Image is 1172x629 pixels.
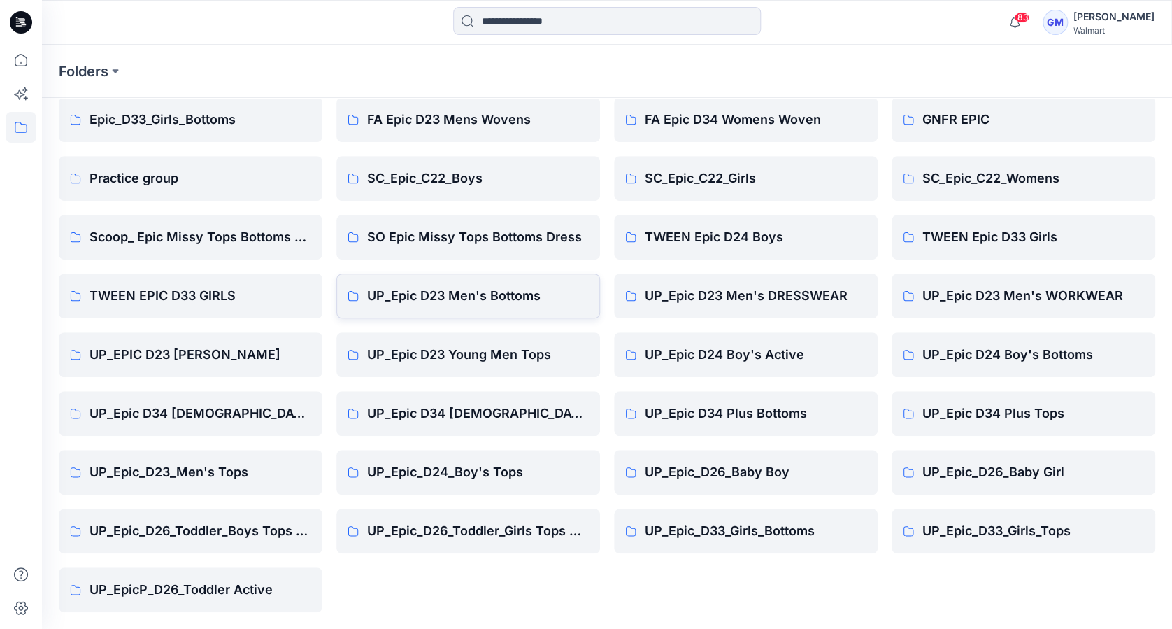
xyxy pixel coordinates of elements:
[1073,8,1155,25] div: [PERSON_NAME]
[892,97,1155,142] a: GNFR EPIC
[922,110,1144,129] p: GNFR EPIC
[1043,10,1068,35] div: GM
[336,391,600,436] a: UP_Epic D34 [DEMOGRAPHIC_DATA] Top
[90,110,311,129] p: Epic_D33_Girls_Bottoms
[90,345,311,365] p: UP_EPIC D23 [PERSON_NAME]
[336,274,600,318] a: UP_Epic D23 Men's Bottoms
[59,391,322,436] a: UP_Epic D34 [DEMOGRAPHIC_DATA] Bottoms
[922,227,1144,247] p: TWEEN Epic D33 Girls
[645,462,866,482] p: UP_Epic_D26_Baby Boy
[614,97,878,142] a: FA Epic D34 Womens Woven
[645,404,866,423] p: UP_Epic D34 Plus Bottoms
[367,110,589,129] p: FA Epic D23 Mens Wovens
[614,156,878,201] a: SC_Epic_C22_Girls
[922,286,1144,306] p: UP_Epic D23 Men's WORKWEAR
[922,404,1144,423] p: UP_Epic D34 Plus Tops
[90,286,311,306] p: TWEEN EPIC D33 GIRLS
[59,567,322,612] a: UP_EpicP_D26_Toddler Active
[614,274,878,318] a: UP_Epic D23 Men's DRESSWEAR
[367,169,589,188] p: SC_Epic_C22_Boys
[90,404,311,423] p: UP_Epic D34 [DEMOGRAPHIC_DATA] Bottoms
[614,450,878,495] a: UP_Epic_D26_Baby Boy
[645,286,866,306] p: UP_Epic D23 Men's DRESSWEAR
[90,169,311,188] p: Practice group
[90,521,311,541] p: UP_Epic_D26_Toddler_Boys Tops & Bottoms
[59,156,322,201] a: Practice group
[614,215,878,260] a: TWEEN Epic D24 Boys
[645,110,866,129] p: FA Epic D34 Womens Woven
[59,450,322,495] a: UP_Epic_D23_Men's Tops
[614,509,878,553] a: UP_Epic_D33_Girls_Bottoms
[59,274,322,318] a: TWEEN EPIC D33 GIRLS
[367,227,589,247] p: SO Epic Missy Tops Bottoms Dress
[59,332,322,377] a: UP_EPIC D23 [PERSON_NAME]
[922,521,1144,541] p: UP_Epic_D33_Girls_Tops
[336,450,600,495] a: UP_Epic_D24_Boy's Tops
[367,286,589,306] p: UP_Epic D23 Men's Bottoms
[336,332,600,377] a: UP_Epic D23 Young Men Tops
[1014,12,1029,23] span: 83
[367,345,589,365] p: UP_Epic D23 Young Men Tops
[645,521,866,541] p: UP_Epic_D33_Girls_Bottoms
[59,97,322,142] a: Epic_D33_Girls_Bottoms
[59,215,322,260] a: Scoop_ Epic Missy Tops Bottoms Dress
[59,509,322,553] a: UP_Epic_D26_Toddler_Boys Tops & Bottoms
[922,169,1144,188] p: SC_Epic_C22_Womens
[367,462,589,482] p: UP_Epic_D24_Boy's Tops
[367,521,589,541] p: UP_Epic_D26_Toddler_Girls Tops & Bottoms
[336,215,600,260] a: SO Epic Missy Tops Bottoms Dress
[922,462,1144,482] p: UP_Epic_D26_Baby Girl
[614,332,878,377] a: UP_Epic D24 Boy's Active
[336,156,600,201] a: SC_Epic_C22_Boys
[367,404,589,423] p: UP_Epic D34 [DEMOGRAPHIC_DATA] Top
[892,156,1155,201] a: SC_Epic_C22_Womens
[892,215,1155,260] a: TWEEN Epic D33 Girls
[892,332,1155,377] a: UP_Epic D24 Boy's Bottoms
[892,391,1155,436] a: UP_Epic D34 Plus Tops
[1073,25,1155,36] div: Walmart
[892,450,1155,495] a: UP_Epic_D26_Baby Girl
[645,345,866,365] p: UP_Epic D24 Boy's Active
[59,62,108,81] a: Folders
[336,97,600,142] a: FA Epic D23 Mens Wovens
[645,227,866,247] p: TWEEN Epic D24 Boys
[892,274,1155,318] a: UP_Epic D23 Men's WORKWEAR
[90,580,311,600] p: UP_EpicP_D26_Toddler Active
[90,227,311,247] p: Scoop_ Epic Missy Tops Bottoms Dress
[922,345,1144,365] p: UP_Epic D24 Boy's Bottoms
[614,391,878,436] a: UP_Epic D34 Plus Bottoms
[90,462,311,482] p: UP_Epic_D23_Men's Tops
[645,169,866,188] p: SC_Epic_C22_Girls
[336,509,600,553] a: UP_Epic_D26_Toddler_Girls Tops & Bottoms
[892,509,1155,553] a: UP_Epic_D33_Girls_Tops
